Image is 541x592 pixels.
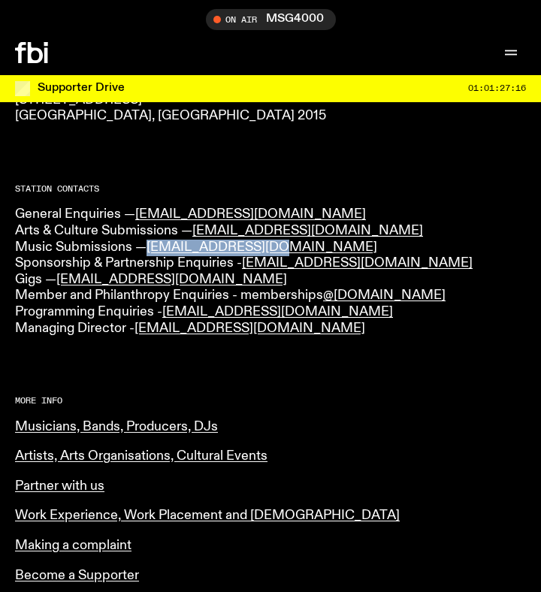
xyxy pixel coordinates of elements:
a: Making a complaint [15,539,131,552]
a: @[DOMAIN_NAME] [323,288,446,302]
a: Work Experience, Work Placement and [DEMOGRAPHIC_DATA] [15,509,400,522]
a: [EMAIL_ADDRESS][DOMAIN_NAME] [162,305,393,319]
a: Musicians, Bands, Producers, DJs [15,420,218,433]
h3: Supporter Drive [38,83,125,94]
a: Become a Supporter [15,569,139,582]
a: Partner with us [15,479,104,493]
a: [EMAIL_ADDRESS][DOMAIN_NAME] [135,207,366,221]
h2: More Info [15,397,526,405]
a: [EMAIL_ADDRESS][DOMAIN_NAME] [242,256,473,270]
button: On AirMSG4000 [206,9,336,30]
a: [EMAIL_ADDRESS][DOMAIN_NAME] [56,273,287,286]
span: 01:01:27:16 [468,84,526,92]
a: [EMAIL_ADDRESS][DOMAIN_NAME] [147,240,377,254]
a: [EMAIL_ADDRESS][DOMAIN_NAME] [192,224,423,237]
a: Artists, Arts Organisations, Cultural Events [15,449,267,463]
h2: Station Contacts [15,185,526,193]
a: [EMAIL_ADDRESS][DOMAIN_NAME] [134,322,365,335]
p: General Enquiries — Arts & Culture Submissions — Music Submissions — Sponsorship & Partnership En... [15,207,526,337]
